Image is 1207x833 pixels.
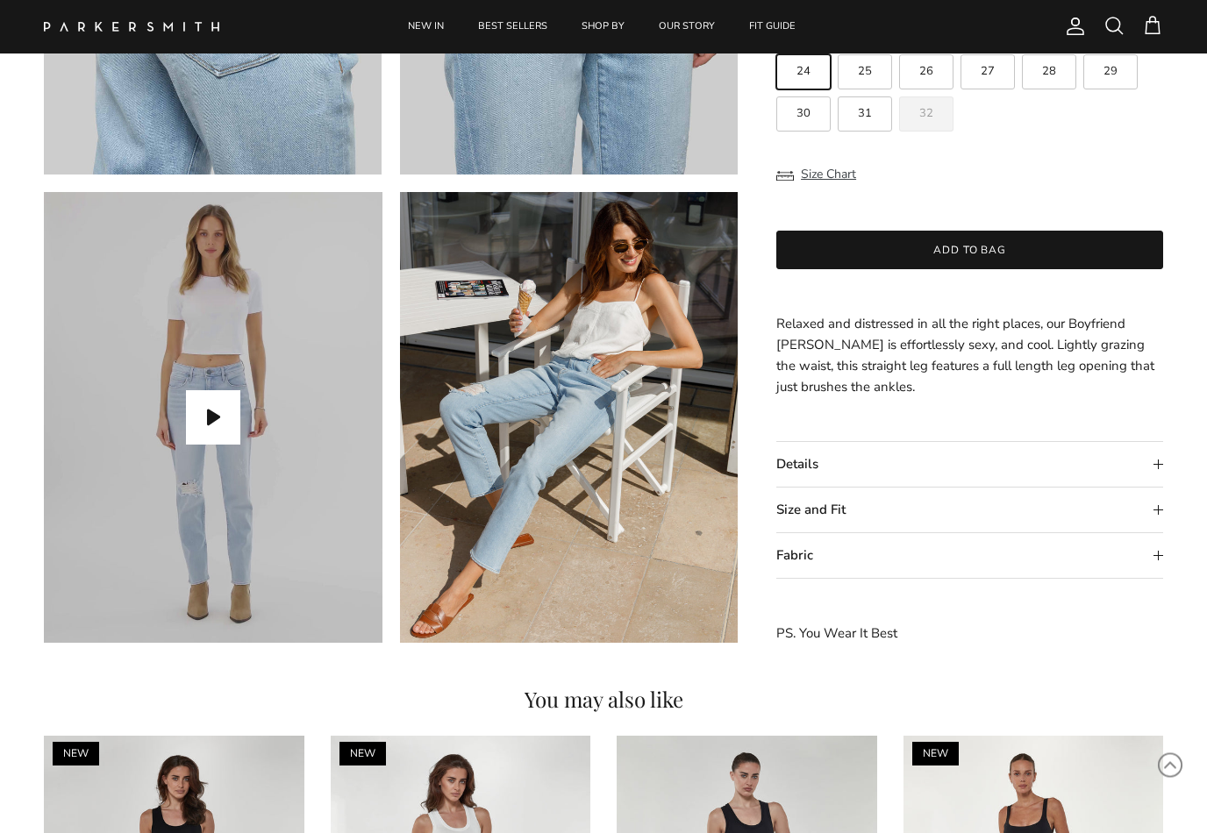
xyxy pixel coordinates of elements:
[858,68,872,79] span: 25
[899,97,953,132] label: Sold out
[776,232,1163,271] button: Add to bag
[981,68,995,79] span: 27
[796,110,811,121] span: 30
[1058,16,1086,37] a: Account
[186,391,240,445] button: Play video
[858,110,872,121] span: 31
[776,535,1163,580] summary: Fabric
[776,489,1163,534] summary: Size and Fit
[776,444,1163,488] summary: Details
[776,159,856,192] button: Size Chart
[1042,68,1056,79] span: 28
[919,68,933,79] span: 26
[44,22,219,32] img: Parker Smith
[44,689,1163,710] h4: You may also like
[919,110,933,121] span: 32
[776,317,1154,397] span: Relaxed and distressed in all the right places, our Boyfriend [PERSON_NAME] is effortlessly sexy,...
[796,68,811,79] span: 24
[1103,68,1118,79] span: 29
[1157,752,1183,779] svg: Scroll to Top
[776,624,1163,645] p: PS. You Wear It Best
